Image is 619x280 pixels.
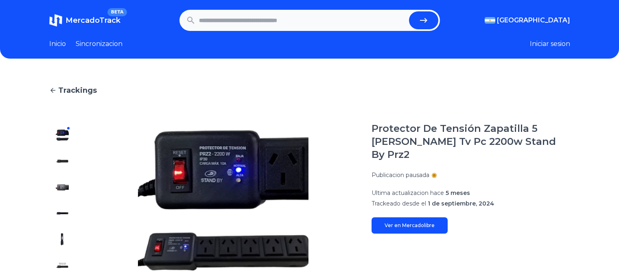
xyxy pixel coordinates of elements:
[56,181,69,194] img: Protector De Tensión Zapatilla 5 Tomas Heladera Tv Pc 2200w Stand By Prz2
[372,189,444,197] span: Ultima actualizacion hace
[76,39,122,49] a: Sincronizacion
[49,14,62,27] img: MercadoTrack
[56,129,69,142] img: Protector De Tensión Zapatilla 5 Tomas Heladera Tv Pc 2200w Stand By Prz2
[372,217,448,234] a: Ver en Mercadolibre
[58,85,97,96] span: Trackings
[428,200,494,207] span: 1 de septiembre, 2024
[107,8,127,16] span: BETA
[372,200,426,207] span: Trackeado desde el
[92,122,355,278] img: Protector De Tensión Zapatilla 5 Tomas Heladera Tv Pc 2200w Stand By Prz2
[49,39,66,49] a: Inicio
[56,207,69,220] img: Protector De Tensión Zapatilla 5 Tomas Heladera Tv Pc 2200w Stand By Prz2
[485,17,495,24] img: Argentina
[56,155,69,168] img: Protector De Tensión Zapatilla 5 Tomas Heladera Tv Pc 2200w Stand By Prz2
[56,233,69,246] img: Protector De Tensión Zapatilla 5 Tomas Heladera Tv Pc 2200w Stand By Prz2
[49,14,120,27] a: MercadoTrackBETA
[497,15,570,25] span: [GEOGRAPHIC_DATA]
[530,39,570,49] button: Iniciar sesion
[372,171,429,179] p: Publicacion pausada
[56,259,69,272] img: Protector De Tensión Zapatilla 5 Tomas Heladera Tv Pc 2200w Stand By Prz2
[372,122,570,161] h1: Protector De Tensión Zapatilla 5 [PERSON_NAME] Tv Pc 2200w Stand By Prz2
[446,189,470,197] span: 5 meses
[485,15,570,25] button: [GEOGRAPHIC_DATA]
[66,16,120,25] span: MercadoTrack
[49,85,570,96] a: Trackings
